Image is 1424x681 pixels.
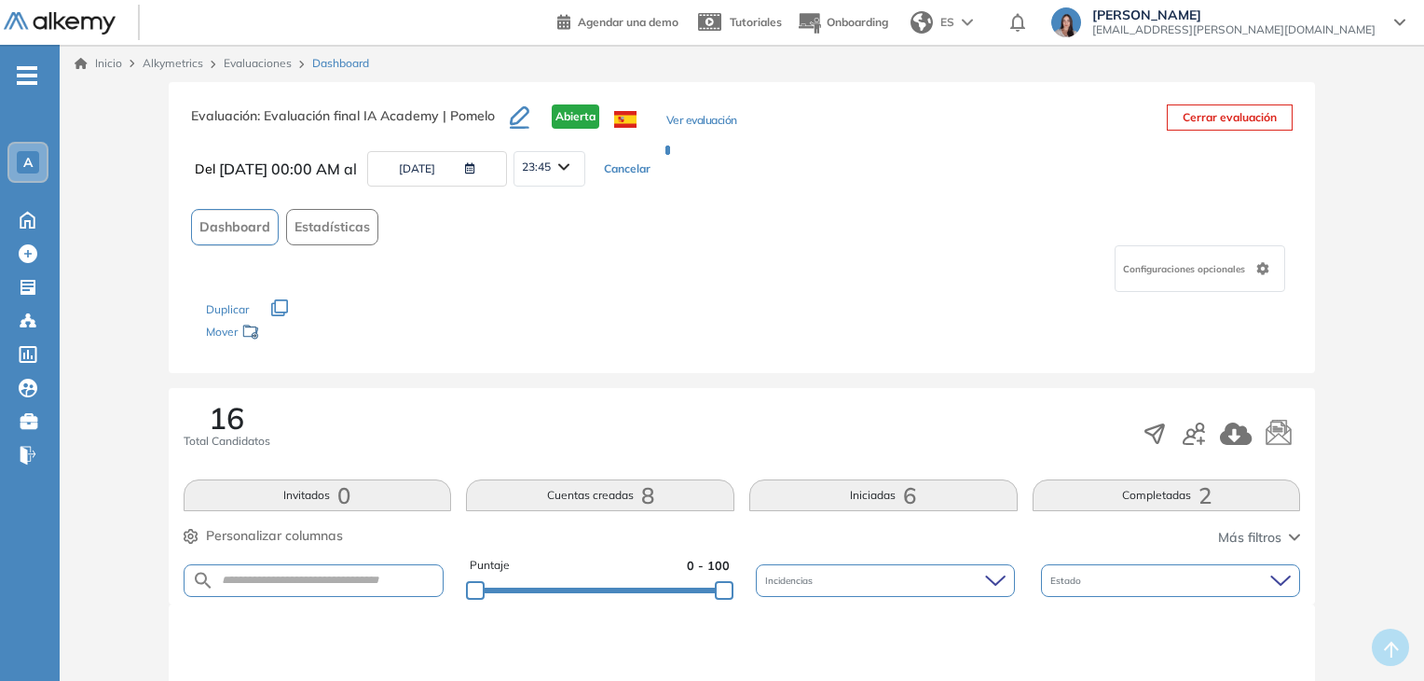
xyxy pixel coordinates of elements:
a: Agendar una demo [557,9,678,32]
span: ES [940,14,954,31]
span: Puntaje [470,557,510,575]
img: arrow [962,19,973,26]
span: Configuraciones opcionales [1123,262,1249,276]
span: [EMAIL_ADDRESS][PERSON_NAME][DOMAIN_NAME] [1092,22,1376,37]
span: : Evaluación final IA Academy | Pomelo [257,107,495,124]
span: al [344,158,357,180]
span: 0 - 100 [687,557,730,575]
div: Widget de chat [1331,591,1424,681]
div: Estado [1041,564,1300,597]
button: Ver evaluación [666,112,737,132]
button: Cerrar evaluación [1167,104,1293,131]
div: Incidencias [756,564,1015,597]
img: SEARCH_ALT [192,569,214,592]
button: Invitados0 [184,479,452,511]
span: Agendar una demo [578,15,678,29]
div: Mover [206,316,392,351]
a: Inicio [75,55,122,72]
img: Logo [4,12,116,35]
span: Abierta [552,104,599,129]
button: Más filtros [1218,528,1300,548]
button: Estadísticas [286,209,378,245]
span: Dashboard [312,55,369,72]
span: [DATE] 00:00 AM [219,158,340,180]
i: - [17,74,37,77]
button: Onboarding [797,3,888,43]
button: Cancelar [589,157,665,181]
iframe: Chat Widget [1331,591,1424,681]
button: Dashboard [191,209,279,245]
button: [DATE] [367,151,507,187]
span: Del [195,160,215,179]
h3: Evaluación [191,104,510,144]
button: Iniciadas6 [749,479,1018,511]
span: Incidencias [765,574,816,588]
span: [PERSON_NAME] [1092,7,1376,22]
span: Personalizar columnas [206,526,343,546]
img: world [911,11,933,34]
div: Configuraciones opcionales [1115,245,1285,292]
span: Estadísticas [294,217,370,237]
span: Dashboard [199,217,270,237]
span: 16 [209,403,244,433]
img: ESP [614,111,637,128]
span: Estado [1050,574,1085,588]
span: Duplicar [206,302,249,316]
span: A [23,155,33,170]
span: Alkymetrics [143,56,203,70]
span: 23:45 [522,160,551,174]
button: Completadas2 [1033,479,1301,511]
span: Total Candidatos [184,433,270,450]
a: Evaluaciones [224,56,292,70]
span: Tutoriales [730,15,782,29]
span: Más filtros [1218,528,1281,548]
button: Cuentas creadas8 [466,479,734,511]
span: Onboarding [827,15,888,29]
button: Personalizar columnas [184,526,343,546]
